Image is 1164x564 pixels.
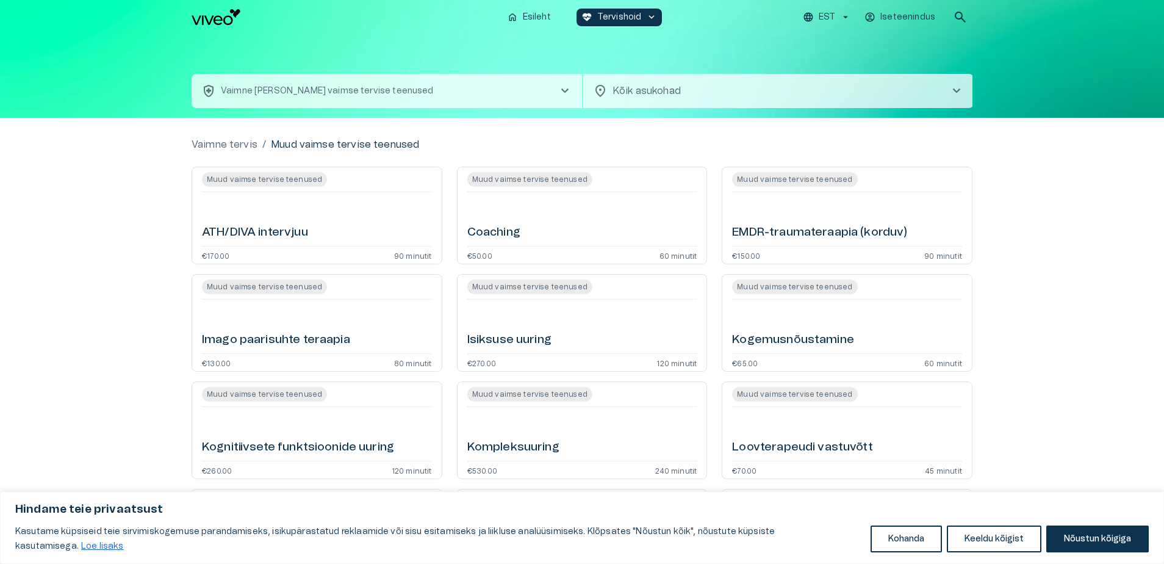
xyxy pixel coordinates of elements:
a: Open service booking details [457,167,708,264]
span: Muud vaimse tervise teenused [732,172,857,187]
p: 90 minutit [394,251,432,259]
p: 80 minutit [394,359,432,366]
img: Viveo logo [192,9,240,25]
h6: ATH/DIVA intervjuu [202,225,308,241]
button: EST [801,9,853,26]
span: keyboard_arrow_down [646,12,657,23]
p: Esileht [523,11,551,24]
span: chevron_right [949,84,964,98]
a: Open service booking details [722,167,972,264]
p: 240 minutit [655,466,697,474]
span: search [953,10,968,24]
p: €170.00 [202,251,229,259]
p: €70.00 [732,466,756,474]
p: €50.00 [467,251,492,259]
p: 120 minutit [656,359,697,366]
h6: Imago paarisuhte teraapia [202,332,350,349]
p: €270.00 [467,359,496,366]
span: location_on [593,84,608,98]
p: €65.00 [732,359,758,366]
p: EST [819,11,835,24]
span: Muud vaimse tervise teenused [732,280,857,294]
button: ecg_heartTervishoidkeyboard_arrow_down [577,9,663,26]
button: health_and_safetyVaimne [PERSON_NAME] vaimse tervise teenusedchevron_right [192,74,582,108]
span: Help [62,10,81,20]
p: €130.00 [202,359,231,366]
button: Kohanda [871,526,942,552]
span: Muud vaimse tervise teenused [467,387,592,402]
a: Loe lisaks [81,541,124,551]
h6: Kognitiivsete funktsioonide uuring [202,439,394,456]
a: Open service booking details [722,381,972,479]
a: Open service booking details [192,274,442,372]
a: Open service booking details [457,274,708,372]
span: Muud vaimse tervise teenused [202,280,327,294]
h6: Kogemusnõustamine [732,332,854,349]
span: home [507,12,518,23]
span: Muud vaimse tervise teenused [202,172,327,187]
a: Open service booking details [457,381,708,479]
p: Vaimne [PERSON_NAME] vaimse tervise teenused [221,85,434,98]
p: Hindame teie privaatsust [15,502,1149,517]
p: Muud vaimse tervise teenused [271,137,419,152]
button: open search modal [948,5,972,29]
p: / [262,137,266,152]
h6: EMDR-traumateraapia (korduv) [732,225,907,241]
p: €150.00 [732,251,760,259]
p: 60 minutit [924,359,962,366]
span: chevron_right [558,84,572,98]
button: homeEsileht [502,9,557,26]
span: health_and_safety [201,84,216,98]
p: 60 minutit [659,251,697,259]
span: ecg_heart [581,12,592,23]
p: 120 minutit [392,466,432,474]
a: Navigate to homepage [192,9,497,25]
a: Open service booking details [722,274,972,372]
h6: Isiksuse uuring [467,332,551,349]
h6: Coaching [467,225,520,241]
p: 45 minutit [925,466,962,474]
p: Kasutame küpsiseid teie sirvimiskogemuse parandamiseks, isikupärastatud reklaamide või sisu esita... [15,524,861,554]
p: Tervishoid [597,11,642,24]
button: Keeldu kõigist [947,526,1041,552]
a: Open service booking details [192,381,442,479]
p: €260.00 [202,466,232,474]
p: Iseteenindus [880,11,935,24]
a: Open service booking details [192,167,442,264]
button: Iseteenindus [863,9,938,26]
p: 90 minutit [924,251,962,259]
p: Kõik asukohad [613,84,930,98]
h6: Kompleksuuring [467,439,559,456]
h6: Loovterapeudi vastuvõtt [732,439,872,456]
a: Vaimne tervis [192,137,257,152]
span: Muud vaimse tervise teenused [467,172,592,187]
span: Muud vaimse tervise teenused [202,387,327,402]
span: Muud vaimse tervise teenused [732,387,857,402]
span: Muud vaimse tervise teenused [467,280,592,294]
p: €530.00 [467,466,497,474]
button: Nõustun kõigiga [1046,526,1149,552]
